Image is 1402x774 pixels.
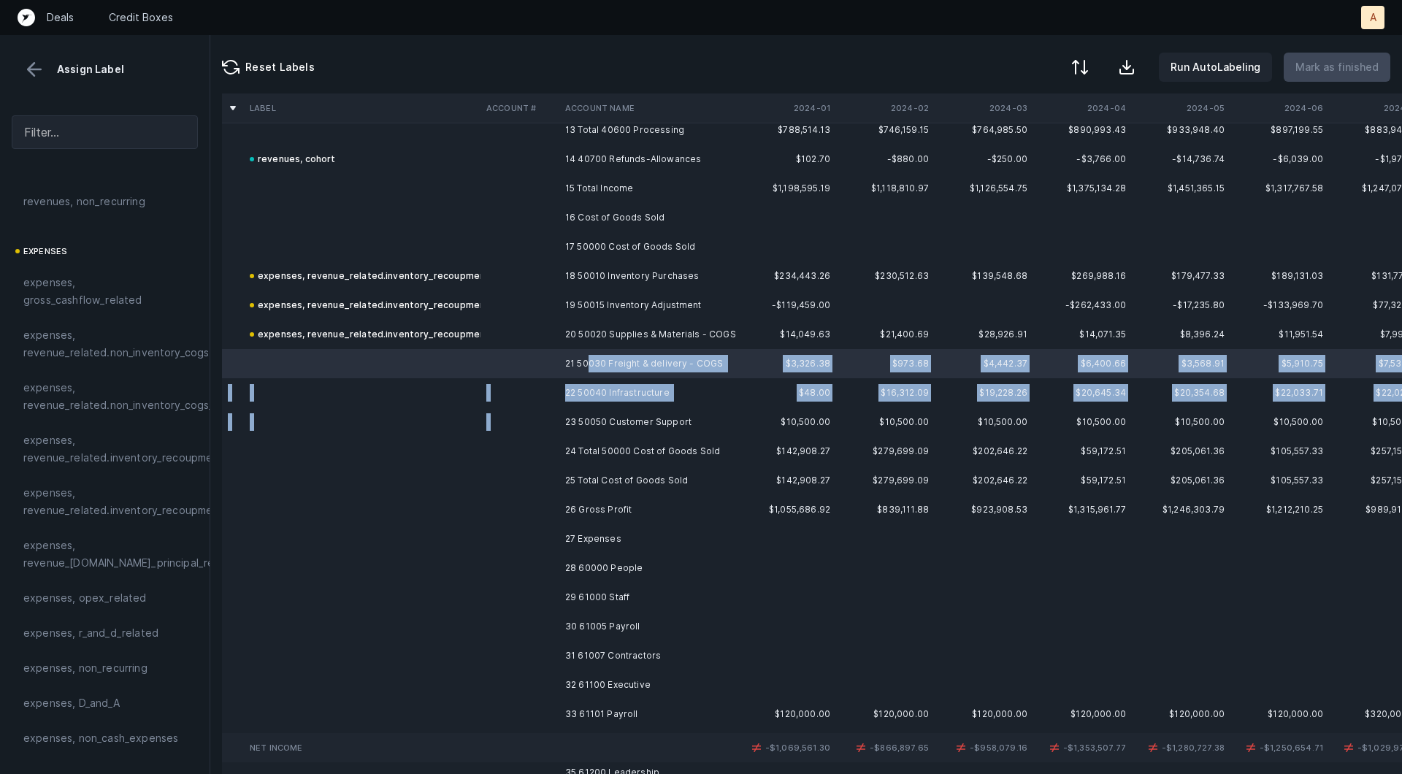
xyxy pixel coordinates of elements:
td: $19,228.26 [935,378,1033,407]
td: $120,000.00 [836,729,935,758]
span: expenses, revenue_related.non_inventory_cogs [23,326,209,361]
td: 24 Total 50000 Cost of Goods Sold [559,437,738,466]
a: Credit Boxes [109,10,173,25]
div: expenses, revenue_related.inventory_recoupment [250,296,489,314]
td: $28,926.91 [935,320,1033,349]
td: $120,000.00 [935,729,1033,758]
div: expenses, revenue_related.inventory_recoupment [250,326,489,343]
td: $11,951.54 [1230,320,1329,349]
span: revenues, non_recurring [23,193,145,210]
td: $102.70 [738,145,836,174]
td: $202,646.22 [935,437,1033,466]
input: Filter... [12,115,198,149]
img: 2d4cea4e0e7287338f84d783c1d74d81.svg [1144,739,1162,756]
td: $142,908.27 [738,466,836,495]
th: 2024-03 [935,93,1033,123]
td: 23 50050 Customer Support [559,407,738,437]
td: 18 50010 Inventory Purchases [559,261,738,291]
p: Mark as finished [1295,58,1379,76]
td: $120,000.00 [738,729,836,758]
td: $230,512.63 [836,261,935,291]
td: $1,315,961.77 [1033,495,1132,524]
td: $3,326.38 [738,349,836,378]
td: -$958,079.16 [935,733,1033,762]
div: expenses, revenue_related.inventory_recoupment [250,267,489,285]
td: $120,000.00 [1033,729,1132,758]
td: $20,354.68 [1132,378,1230,407]
td: $973.68 [836,349,935,378]
td: $10,500.00 [1230,407,1329,437]
th: Account # [480,93,559,123]
a: Deals [47,10,74,25]
td: -$119,459.00 [738,291,836,320]
td: 28 60000 People [559,553,738,583]
td: $1,317,767.58 [1230,174,1329,203]
td: $1,212,210.25 [1230,495,1329,524]
td: $179,477.33 [1132,261,1230,291]
td: 30 61005 Payroll [559,612,738,641]
td: $10,500.00 [1132,407,1230,437]
span: expenses, D_and_A [23,694,120,712]
td: $8,396.24 [1132,320,1230,349]
td: $59,172.51 [1033,466,1132,495]
span: expenses, opex_related [23,589,147,607]
td: 26 Gross Profit [559,495,738,524]
td: $6,400.66 [1033,349,1132,378]
img: 2d4cea4e0e7287338f84d783c1d74d81.svg [748,739,765,756]
td: $205,061.36 [1132,437,1230,466]
td: -$262,433.00 [1033,291,1132,320]
p: A [1370,10,1376,25]
td: $1,375,134.28 [1033,174,1132,203]
td: $120,000.00 [1033,700,1132,729]
td: $3,568.91 [1132,349,1230,378]
th: 2024-04 [1033,93,1132,123]
td: -$14,736.74 [1132,145,1230,174]
td: 15 Total Income [559,174,738,203]
td: $839,111.88 [836,495,935,524]
td: $1,246,303.79 [1132,495,1230,524]
td: $5,910.75 [1230,349,1329,378]
td: $120,000.00 [1230,700,1329,729]
td: $120,000.00 [1132,700,1230,729]
th: 2024-02 [836,93,935,123]
td: -$250.00 [935,145,1033,174]
th: 2024-01 [738,93,836,123]
td: $120,000.00 [1132,729,1230,758]
span: expenses, non_cash_expenses [23,729,178,747]
img: 2d4cea4e0e7287338f84d783c1d74d81.svg [1340,739,1357,756]
td: 25 Total Cost of Goods Sold [559,466,738,495]
td: -$133,969.70 [1230,291,1329,320]
td: 19 50015 Inventory Adjustment [559,291,738,320]
td: 21 50030 Freight & delivery - COGS [559,349,738,378]
img: 2d4cea4e0e7287338f84d783c1d74d81.svg [952,739,970,756]
td: -$17,235.80 [1132,291,1230,320]
td: $139,548.68 [935,261,1033,291]
th: 2024-05 [1132,93,1230,123]
td: $279,699.09 [836,466,935,495]
td: $202,646.22 [935,466,1033,495]
td: 20 50020 Supplies & Materials - COGS [559,320,738,349]
img: 2d4cea4e0e7287338f84d783c1d74d81.svg [1242,739,1260,756]
span: expenses, r_and_d_related [23,624,158,642]
td: -$6,039.00 [1230,145,1329,174]
td: $1,118,810.97 [836,174,935,203]
button: Mark as finished [1284,53,1390,82]
td: 13 Total 40600 Processing [559,115,738,145]
td: $142,908.27 [738,437,836,466]
span: expenses, revenue_related.inventory_recoupment [23,432,223,467]
td: 33 61101 Payroll [559,700,738,729]
button: Run AutoLabeling [1159,53,1272,82]
td: $890,993.43 [1033,115,1132,145]
td: 34 Total 61100 Executive [559,729,738,758]
p: Run AutoLabeling [1171,58,1260,76]
td: $189,131.03 [1230,261,1329,291]
button: A [1361,6,1384,29]
td: 14 40700 Refunds-Allowances [559,145,738,174]
td: 17 50000 Cost of Goods Sold [559,232,738,261]
span: expenses, non_recurring [23,659,148,677]
td: $933,948.40 [1132,115,1230,145]
span: expenses, gross_cashflow_related [23,274,186,309]
th: 2024-06 [1230,93,1329,123]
